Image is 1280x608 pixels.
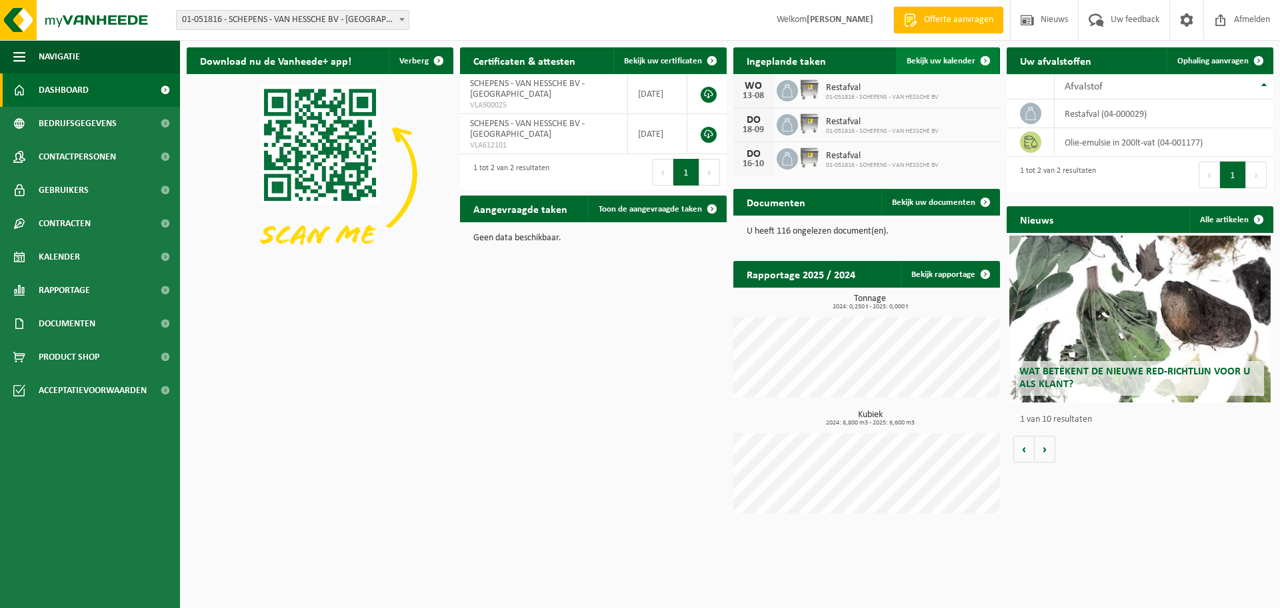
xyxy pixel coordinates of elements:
[1007,47,1105,73] h2: Uw afvalstoffen
[881,189,999,216] a: Bekijk uw documenten
[187,74,453,274] img: Download de VHEPlus App
[1189,206,1272,233] a: Alle artikelen
[892,198,975,207] span: Bekijk uw documenten
[826,93,939,101] span: 01-051816 - SCHEPENS - VAN HESSCHE BV
[39,374,147,407] span: Acceptatievoorwaarden
[39,73,89,107] span: Dashboard
[1246,162,1267,188] button: Next
[826,162,939,170] span: 01-051816 - SCHEPENS - VAN HESSCHE BV
[826,151,939,162] span: Restafval
[613,47,725,74] a: Bekijk uw certificaten
[470,79,585,99] span: SCHEPENS - VAN HESSCHE BV - [GEOGRAPHIC_DATA]
[1007,206,1067,232] h2: Nieuws
[470,119,585,139] span: SCHEPENS - VAN HESSCHE BV - [GEOGRAPHIC_DATA]
[624,57,702,65] span: Bekijk uw certificaten
[921,13,997,27] span: Offerte aanvragen
[1013,436,1035,463] button: Vorige
[473,234,713,243] p: Geen data beschikbaar.
[798,146,821,169] img: WB-1100-GAL-GY-02
[176,10,409,30] span: 01-051816 - SCHEPENS - VAN HESSCHE BV - OUDENAARDE
[1013,160,1096,190] div: 1 tot 2 van 2 resultaten
[39,240,80,274] span: Kalender
[177,11,409,29] span: 01-051816 - SCHEPENS - VAN HESSCHE BV - OUDENAARDE
[399,57,429,65] span: Verberg
[826,127,939,135] span: 01-051816 - SCHEPENS - VAN HESSCHE BV
[39,140,116,174] span: Contactpersonen
[893,7,1003,33] a: Offerte aanvragen
[652,159,673,186] button: Previous
[39,174,89,207] span: Gebruikers
[1177,57,1249,65] span: Ophaling aanvragen
[1167,47,1272,74] a: Ophaling aanvragen
[1065,81,1103,92] span: Afvalstof
[740,420,1000,426] span: 2024: 8,800 m3 - 2025: 6,600 m3
[389,47,452,74] button: Verberg
[588,196,725,222] a: Toon de aangevraagde taken
[1055,128,1273,157] td: olie-emulsie in 200lt-vat (04-001177)
[39,207,91,240] span: Contracten
[1055,99,1273,128] td: restafval (04-000029)
[733,189,819,215] h2: Documenten
[740,410,1000,426] h3: Kubiek
[740,81,767,91] div: WO
[740,125,767,135] div: 18-09
[699,159,720,186] button: Next
[901,261,999,288] a: Bekijk rapportage
[826,83,939,93] span: Restafval
[39,274,90,307] span: Rapportage
[467,158,549,187] div: 1 tot 2 van 2 resultaten
[39,40,80,73] span: Navigatie
[733,261,869,287] h2: Rapportage 2025 / 2024
[807,15,873,25] strong: [PERSON_NAME]
[628,74,687,114] td: [DATE]
[896,47,999,74] a: Bekijk uw kalender
[1035,436,1055,463] button: Volgende
[740,149,767,160] div: DO
[798,78,821,101] img: WB-1100-GAL-GY-02
[740,160,767,169] div: 16-10
[1019,366,1250,390] span: Wat betekent de nieuwe RED-richtlijn voor u als klant?
[460,47,589,73] h2: Certificaten & attesten
[39,107,117,140] span: Bedrijfsgegevens
[1009,236,1271,402] a: Wat betekent de nieuwe RED-richtlijn voor u als klant?
[673,159,699,186] button: 1
[733,47,839,73] h2: Ingeplande taken
[907,57,975,65] span: Bekijk uw kalender
[798,112,821,135] img: WB-1100-GAL-GY-02
[460,196,581,222] h2: Aangevraagde taken
[470,100,617,111] span: VLA900025
[740,115,767,125] div: DO
[740,91,767,101] div: 13-08
[470,140,617,151] span: VLA612101
[187,47,365,73] h2: Download nu de Vanheede+ app!
[628,114,687,154] td: [DATE]
[599,205,702,214] span: Toon de aangevraagde taken
[826,117,939,127] span: Restafval
[1020,415,1267,424] p: 1 van 10 resultaten
[740,294,1000,310] h3: Tonnage
[747,227,987,236] p: U heeft 116 ongelezen document(en).
[740,304,1000,310] span: 2024: 0,250 t - 2025: 0,000 t
[1199,162,1220,188] button: Previous
[39,340,99,374] span: Product Shop
[1220,162,1246,188] button: 1
[39,307,95,340] span: Documenten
